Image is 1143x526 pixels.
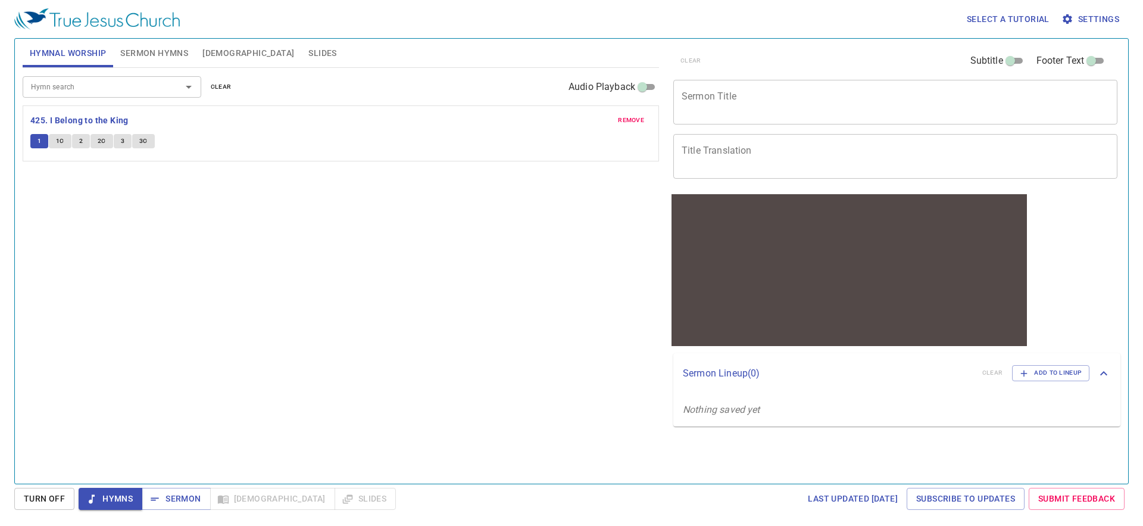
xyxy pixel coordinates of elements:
button: Add to Lineup [1012,365,1089,381]
span: Hymns [88,491,133,506]
a: Submit Feedback [1029,488,1125,510]
span: Sermon Hymns [120,46,188,61]
span: Submit Feedback [1038,491,1115,506]
span: Select a tutorial [967,12,1050,27]
p: Sermon Lineup ( 0 ) [683,366,973,381]
div: Sermon Lineup(0)clearAdd to Lineup [673,353,1120,393]
i: Nothing saved yet [683,404,760,415]
span: Audio Playback [569,80,635,94]
span: Add to Lineup [1020,368,1082,378]
span: Sermon [151,491,201,506]
button: Open [180,79,197,95]
span: Last updated [DATE] [808,491,898,506]
span: remove [618,115,644,126]
span: Hymnal Worship [30,46,107,61]
iframe: from-child [669,191,1030,349]
button: Turn Off [14,488,74,510]
button: 425. I Belong to the King [30,113,130,128]
button: 2C [90,134,113,148]
img: True Jesus Church [14,8,180,30]
span: Footer Text [1036,54,1085,68]
span: [DEMOGRAPHIC_DATA] [202,46,294,61]
span: Slides [308,46,336,61]
span: 2 [79,136,83,147]
span: Subscribe to Updates [916,491,1015,506]
button: 2 [72,134,90,148]
span: 1 [38,136,41,147]
button: remove [611,113,651,127]
a: Subscribe to Updates [907,488,1025,510]
b: 425. I Belong to the King [30,113,129,128]
span: 3C [139,136,148,147]
button: 3 [114,134,132,148]
span: Turn Off [24,491,65,506]
button: Hymns [79,488,142,510]
button: Select a tutorial [962,8,1054,30]
button: 3C [132,134,155,148]
button: Sermon [142,488,210,510]
button: 1C [49,134,71,148]
span: 1C [56,136,64,147]
button: 1 [30,134,48,148]
button: clear [204,80,239,94]
span: Subtitle [970,54,1003,68]
span: 3 [121,136,124,147]
span: 2C [98,136,106,147]
a: Last updated [DATE] [803,488,902,510]
span: clear [211,82,232,92]
span: Settings [1064,12,1119,27]
button: Settings [1059,8,1124,30]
